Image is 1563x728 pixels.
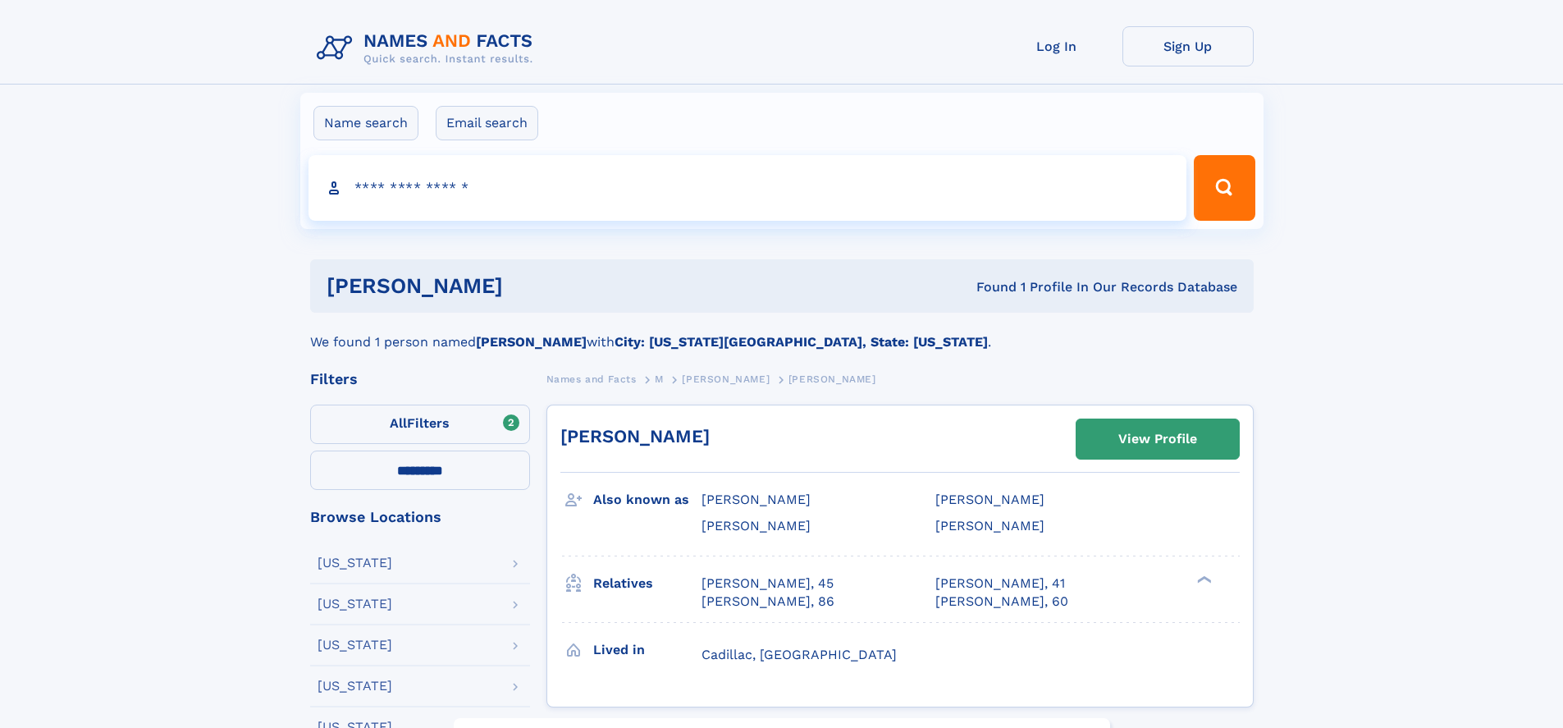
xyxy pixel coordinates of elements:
[788,373,876,385] span: [PERSON_NAME]
[1118,420,1197,458] div: View Profile
[436,106,538,140] label: Email search
[310,405,530,444] label: Filters
[702,575,834,593] a: [PERSON_NAME], 45
[682,369,770,389] a: [PERSON_NAME]
[310,313,1254,352] div: We found 1 person named with .
[1193,574,1213,584] div: ❯
[682,373,770,385] span: [PERSON_NAME]
[655,373,664,385] span: M
[318,556,392,570] div: [US_STATE]
[308,155,1187,221] input: search input
[310,510,530,524] div: Browse Locations
[935,518,1044,533] span: [PERSON_NAME]
[991,26,1122,66] a: Log In
[327,276,740,296] h1: [PERSON_NAME]
[739,278,1237,296] div: Found 1 Profile In Our Records Database
[390,415,407,431] span: All
[593,570,702,598] h3: Relatives
[702,593,834,611] a: [PERSON_NAME], 86
[593,636,702,664] h3: Lived in
[702,492,811,507] span: [PERSON_NAME]
[702,647,897,662] span: Cadillac, [GEOGRAPHIC_DATA]
[546,369,637,389] a: Names and Facts
[702,518,811,533] span: [PERSON_NAME]
[313,106,418,140] label: Name search
[935,575,1065,593] a: [PERSON_NAME], 41
[593,486,702,514] h3: Also known as
[310,372,530,387] div: Filters
[318,639,392,652] div: [US_STATE]
[935,593,1068,611] a: [PERSON_NAME], 60
[476,334,587,350] b: [PERSON_NAME]
[1122,26,1254,66] a: Sign Up
[310,26,546,71] img: Logo Names and Facts
[1076,419,1239,459] a: View Profile
[318,598,392,611] div: [US_STATE]
[615,334,988,350] b: City: [US_STATE][GEOGRAPHIC_DATA], State: [US_STATE]
[560,426,710,446] a: [PERSON_NAME]
[1194,155,1255,221] button: Search Button
[318,680,392,693] div: [US_STATE]
[935,492,1044,507] span: [PERSON_NAME]
[655,369,664,389] a: M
